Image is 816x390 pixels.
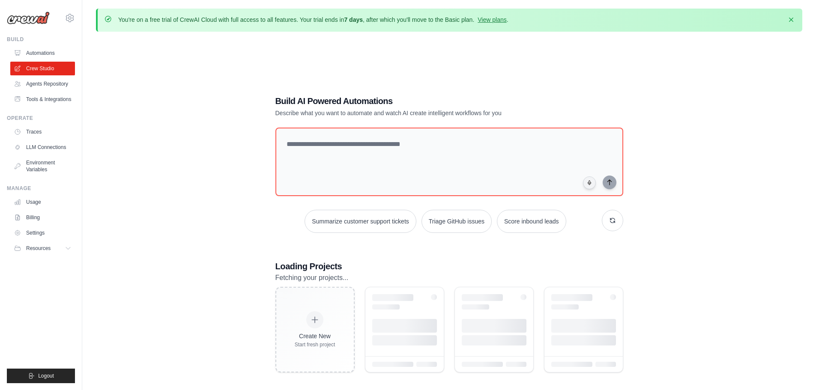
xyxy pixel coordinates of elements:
[478,16,506,23] a: View plans
[10,226,75,240] a: Settings
[275,272,623,283] p: Fetching your projects...
[275,109,563,117] p: Describe what you want to automate and watch AI create intelligent workflows for you
[7,36,75,43] div: Build
[421,210,492,233] button: Triage GitHub issues
[10,92,75,106] a: Tools & Integrations
[7,115,75,122] div: Operate
[10,62,75,75] a: Crew Studio
[344,16,363,23] strong: 7 days
[10,241,75,255] button: Resources
[10,195,75,209] a: Usage
[26,245,51,252] span: Resources
[7,369,75,383] button: Logout
[38,372,54,379] span: Logout
[10,156,75,176] a: Environment Variables
[583,176,596,189] button: Click to speak your automation idea
[275,260,623,272] h3: Loading Projects
[295,341,335,348] div: Start fresh project
[275,95,563,107] h1: Build AI Powered Automations
[10,140,75,154] a: LLM Connections
[10,125,75,139] a: Traces
[7,185,75,192] div: Manage
[118,15,508,24] p: You're on a free trial of CrewAI Cloud with full access to all features. Your trial ends in , aft...
[497,210,566,233] button: Score inbound leads
[602,210,623,231] button: Get new suggestions
[10,211,75,224] a: Billing
[7,12,50,24] img: Logo
[305,210,416,233] button: Summarize customer support tickets
[10,46,75,60] a: Automations
[10,77,75,91] a: Agents Repository
[295,332,335,340] div: Create New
